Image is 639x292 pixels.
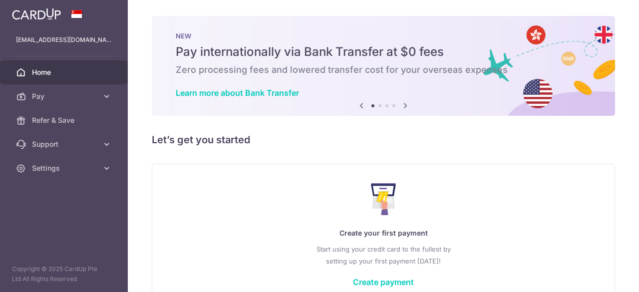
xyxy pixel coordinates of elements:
h5: Pay internationally via Bank Transfer at $0 fees [176,44,591,60]
p: Create your first payment [172,227,595,239]
a: Learn more about Bank Transfer [176,88,299,98]
span: Settings [32,163,98,173]
span: Support [32,139,98,149]
h6: Zero processing fees and lowered transfer cost for your overseas expenses [176,64,591,76]
a: Create payment [353,277,414,287]
h5: Let’s get you started [152,132,615,148]
img: CardUp [12,8,61,20]
p: NEW [176,32,591,40]
p: Start using your credit card to the fullest by setting up your first payment [DATE]! [172,243,595,267]
span: Home [32,67,98,77]
span: Refer & Save [32,115,98,125]
img: Bank transfer banner [152,16,615,116]
img: Make Payment [371,183,396,215]
p: [EMAIL_ADDRESS][DOMAIN_NAME] [16,35,112,45]
span: Pay [32,91,98,101]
